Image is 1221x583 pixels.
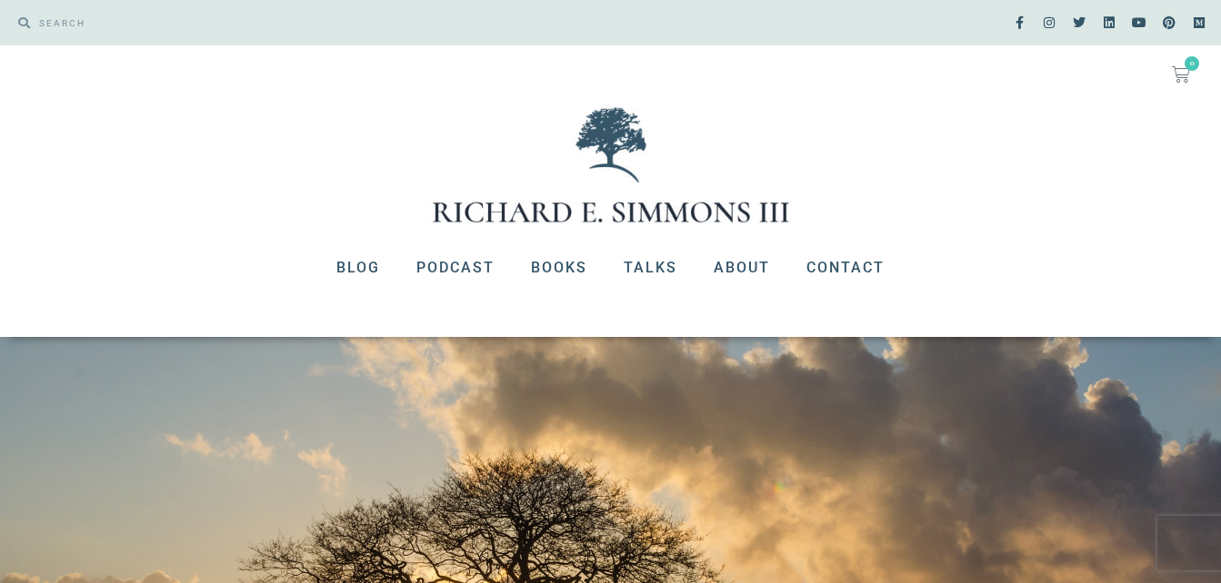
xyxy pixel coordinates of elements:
[513,244,605,291] a: Books
[30,9,602,36] input: SEARCH
[318,244,398,291] a: Blog
[605,244,696,291] a: Talks
[1150,54,1212,94] a: 0
[398,244,513,291] a: Podcast
[1185,56,1199,71] span: 0
[788,244,903,291] a: Contact
[696,244,788,291] a: About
